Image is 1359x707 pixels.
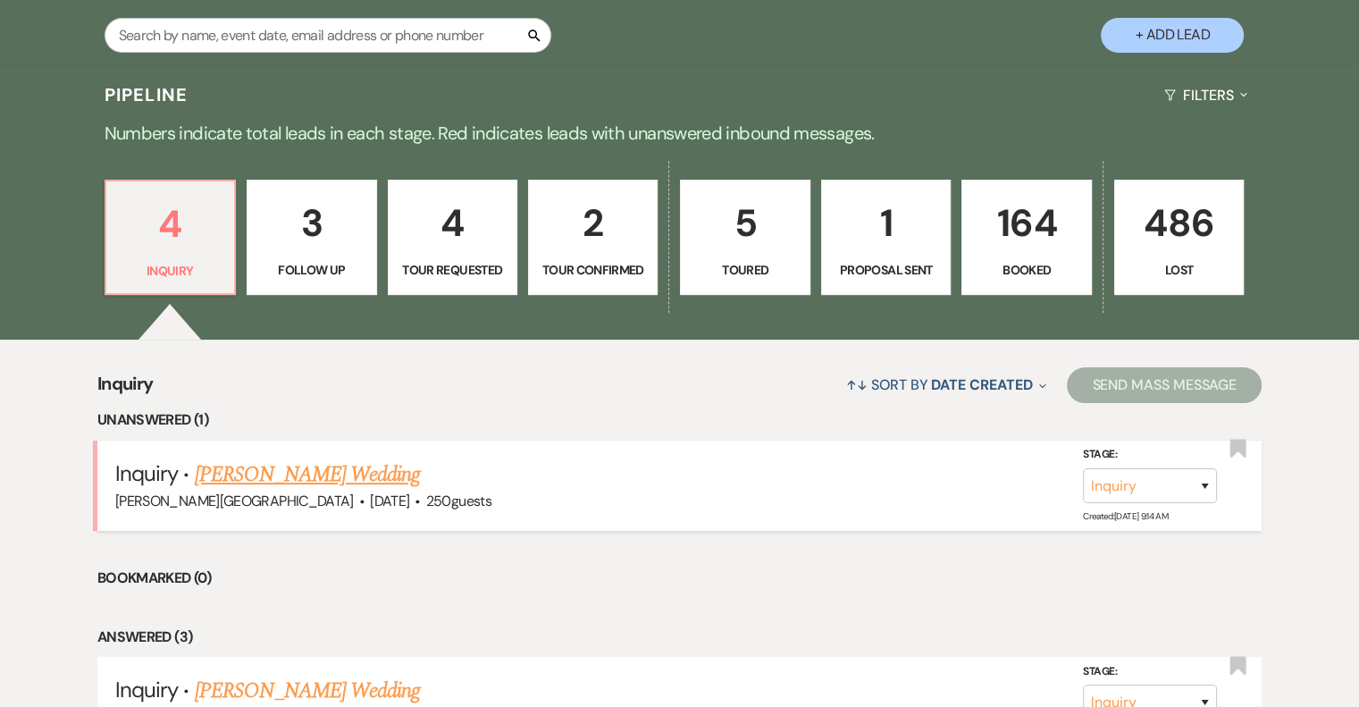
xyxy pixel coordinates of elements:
a: [PERSON_NAME] Wedding [195,459,421,491]
a: 486Lost [1114,180,1244,296]
span: Created: [DATE] 9:14 AM [1083,510,1168,522]
p: Toured [692,260,798,280]
p: Inquiry [117,261,223,281]
p: Tour Requested [399,260,506,280]
span: Inquiry [97,370,154,408]
p: 2 [540,193,646,253]
li: Bookmarked (0) [97,567,1262,590]
li: Unanswered (1) [97,408,1262,432]
input: Search by name, event date, email address or phone number [105,18,551,53]
a: 164Booked [961,180,1091,296]
li: Answered (3) [97,626,1262,649]
button: + Add Lead [1101,18,1244,53]
span: Inquiry [115,459,178,487]
p: Proposal Sent [833,260,939,280]
a: 5Toured [680,180,810,296]
button: Filters [1157,72,1254,119]
p: 1 [833,193,939,253]
h3: Pipeline [105,82,189,107]
p: 164 [973,193,1079,253]
p: 4 [399,193,506,253]
p: Booked [973,260,1079,280]
p: Lost [1126,260,1232,280]
a: 2Tour Confirmed [528,180,658,296]
span: Inquiry [115,676,178,703]
a: 4Tour Requested [388,180,517,296]
a: 4Inquiry [105,180,236,296]
label: Stage: [1083,445,1217,465]
p: 4 [117,194,223,254]
button: Send Mass Message [1067,367,1262,403]
a: 3Follow Up [247,180,376,296]
p: 486 [1126,193,1232,253]
a: 1Proposal Sent [821,180,951,296]
span: Date Created [931,375,1032,394]
p: Follow Up [258,260,365,280]
button: Sort By Date Created [839,361,1053,408]
span: ↑↓ [846,375,868,394]
label: Stage: [1083,662,1217,682]
a: [PERSON_NAME] Wedding [195,675,421,707]
p: Tour Confirmed [540,260,646,280]
p: Numbers indicate total leads in each stage. Red indicates leads with unanswered inbound messages. [37,119,1323,147]
span: [PERSON_NAME][GEOGRAPHIC_DATA] [115,492,354,510]
p: 5 [692,193,798,253]
span: [DATE] [370,492,409,510]
p: 3 [258,193,365,253]
span: 250 guests [426,492,491,510]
